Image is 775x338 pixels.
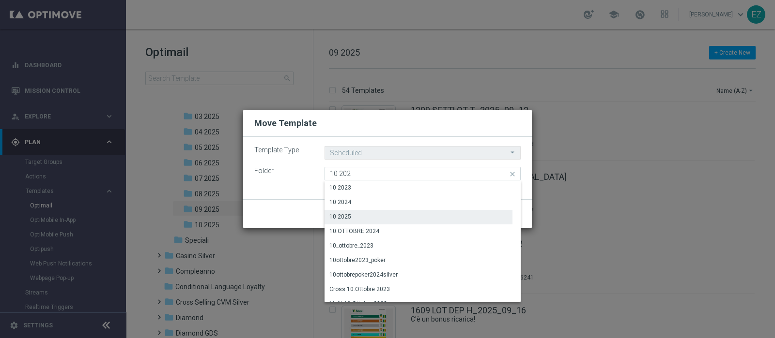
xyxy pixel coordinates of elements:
div: 10_ottobre_2023 [329,241,373,250]
i: arrow_drop_down [508,147,518,159]
div: 10 2024 [329,198,351,206]
label: Template Type [247,146,317,154]
div: Press SPACE to select this row. [325,268,512,282]
div: 10 2023 [329,183,351,192]
div: Multi 10.Ottobre 2023 [329,299,387,308]
div: Press SPACE to select this row. [325,195,512,210]
div: Press SPACE to select this row. [325,224,512,239]
div: Press SPACE to select this row. [325,239,512,253]
div: 10ottobrepoker2024silver [329,270,398,279]
label: Folder [247,167,317,175]
div: Press SPACE to select this row. [325,282,512,297]
div: Press SPACE to select this row. [325,210,512,224]
div: Press SPACE to select this row. [325,253,512,268]
i: close [508,167,518,181]
div: Press SPACE to select this row. [325,297,512,311]
div: Cross 10.Ottobre 2023 [329,285,390,294]
div: 10ottobre2023_poker [329,256,386,265]
div: 10.OTTOBRE.2024 [329,227,379,235]
div: 10 2025 [329,212,351,221]
h2: Move Template [254,118,317,129]
input: Quick find [325,167,521,180]
div: Press SPACE to select this row. [325,181,512,195]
